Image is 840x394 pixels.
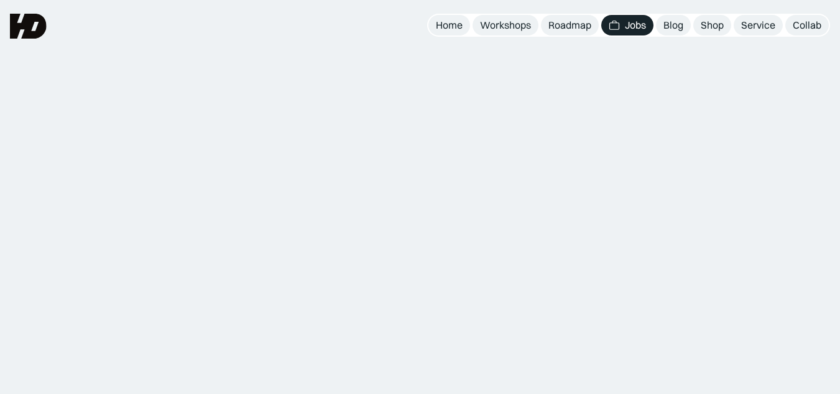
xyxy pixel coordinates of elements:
a: Collab [785,15,829,35]
div: Blog [663,19,683,32]
div: Jobs [625,19,646,32]
div: Workshops [480,19,531,32]
a: Blog [656,15,691,35]
a: Workshops [473,15,538,35]
a: Jobs [601,15,653,35]
div: Home [436,19,463,32]
a: Shop [693,15,731,35]
div: Service [741,19,775,32]
div: Collab [793,19,821,32]
div: Roadmap [548,19,591,32]
a: Roadmap [541,15,599,35]
a: Service [734,15,783,35]
a: Home [428,15,470,35]
div: Shop [701,19,724,32]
